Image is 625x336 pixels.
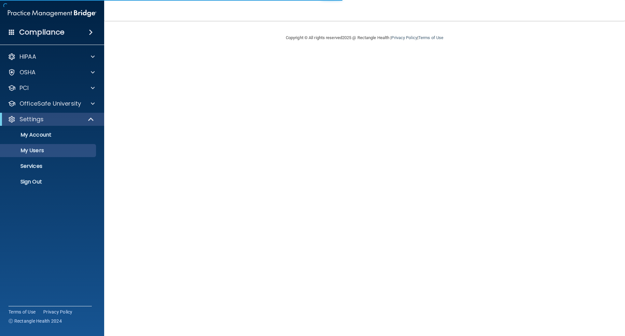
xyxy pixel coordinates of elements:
[8,309,35,315] a: Terms of Use
[4,179,93,185] p: Sign Out
[8,68,95,76] a: OSHA
[43,309,73,315] a: Privacy Policy
[8,115,94,123] a: Settings
[4,147,93,154] p: My Users
[4,132,93,138] p: My Account
[8,318,62,324] span: Ⓒ Rectangle Health 2024
[19,28,64,37] h4: Compliance
[8,84,95,92] a: PCI
[20,53,36,61] p: HIPAA
[4,163,93,169] p: Services
[20,84,29,92] p: PCI
[391,35,417,40] a: Privacy Policy
[418,35,443,40] a: Terms of Use
[20,68,36,76] p: OSHA
[246,27,483,48] div: Copyright © All rights reserved 2025 @ Rectangle Health | |
[8,53,95,61] a: HIPAA
[8,7,96,20] img: PMB logo
[20,100,81,108] p: OfficeSafe University
[20,115,44,123] p: Settings
[8,100,95,108] a: OfficeSafe University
